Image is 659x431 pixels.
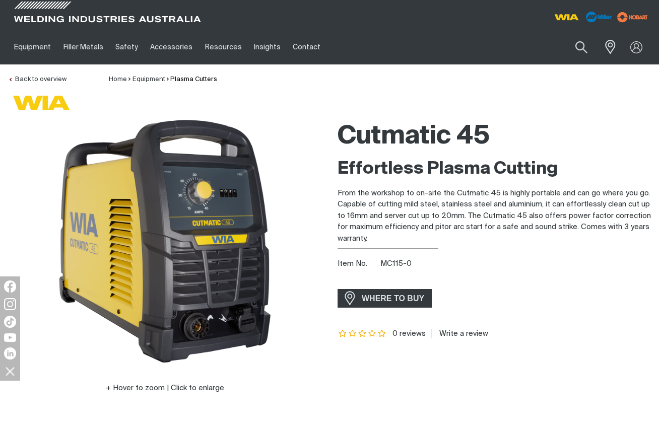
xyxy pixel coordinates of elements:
[338,289,432,308] a: WHERE TO BUY
[564,35,599,59] button: Search products
[338,258,378,270] span: Item No.
[4,347,16,360] img: LinkedIn
[109,75,217,85] nav: Breadcrumb
[4,333,16,342] img: YouTube
[4,280,16,293] img: Facebook
[8,30,57,64] a: Equipment
[170,76,217,83] a: Plasma Cutters
[248,30,287,64] a: Insights
[109,30,144,64] a: Safety
[338,158,651,180] h2: Effortless Plasma Cutting
[392,330,426,337] span: 0 reviews
[8,30,490,64] nav: Main
[100,382,230,394] button: Hover to zoom | Click to enlarge
[431,329,488,338] a: Write a review
[614,10,651,25] img: miller
[338,330,387,337] span: Rating: {0}
[39,115,291,367] img: Cutmatic 45
[287,30,326,64] a: Contact
[57,30,109,64] a: Filler Metals
[338,120,651,153] h1: Cutmatic 45
[380,260,412,267] span: MC115-0
[2,363,19,380] img: hide socials
[552,35,599,59] input: Product name or item number...
[4,316,16,328] img: TikTok
[199,30,248,64] a: Resources
[133,76,165,83] a: Equipment
[144,30,199,64] a: Accessories
[8,76,67,83] a: Back to overview
[4,298,16,310] img: Instagram
[109,76,127,83] a: Home
[338,188,651,245] p: From the workshop to on-site the Cutmatic 45 is highly portable and can go where you go. Capable ...
[355,291,431,307] span: WHERE TO BUY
